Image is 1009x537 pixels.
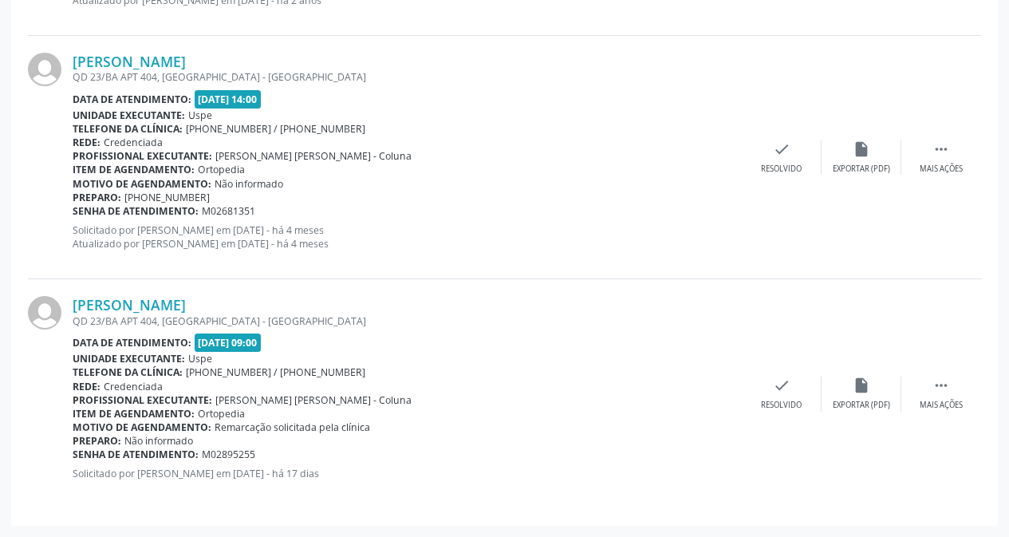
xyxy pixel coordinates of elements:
div: Resolvido [761,164,802,175]
b: Rede: [73,136,101,149]
span: [PERSON_NAME] [PERSON_NAME] - Coluna [215,149,412,163]
span: [PHONE_NUMBER] / [PHONE_NUMBER] [186,365,365,379]
i: insert_drive_file [853,377,870,394]
b: Item de agendamento: [73,163,195,176]
i: check [773,377,790,394]
span: Não informado [215,177,283,191]
b: Unidade executante: [73,109,185,122]
span: M02681351 [202,204,255,218]
b: Item de agendamento: [73,407,195,421]
b: Rede: [73,380,101,393]
b: Preparo: [73,434,121,448]
i: insert_drive_file [853,140,870,158]
b: Motivo de agendamento: [73,177,211,191]
b: Profissional executante: [73,149,212,163]
div: Mais ações [920,400,963,411]
a: [PERSON_NAME] [73,53,186,70]
div: Exportar (PDF) [833,400,890,411]
span: Credenciada [104,136,163,149]
div: QD 23/BA APT 404, [GEOGRAPHIC_DATA] - [GEOGRAPHIC_DATA] [73,70,742,84]
div: QD 23/BA APT 404, [GEOGRAPHIC_DATA] - [GEOGRAPHIC_DATA] [73,314,742,328]
b: Profissional executante: [73,393,212,407]
span: [PERSON_NAME] [PERSON_NAME] - Coluna [215,393,412,407]
div: Mais ações [920,164,963,175]
span: Uspe [188,109,212,122]
span: Ortopedia [198,407,245,421]
span: [DATE] 09:00 [195,334,262,352]
span: [PHONE_NUMBER] [124,191,210,204]
b: Preparo: [73,191,121,204]
span: [DATE] 14:00 [195,90,262,109]
img: img [28,296,61,330]
span: Uspe [188,352,212,365]
b: Senha de atendimento: [73,204,199,218]
b: Motivo de agendamento: [73,421,211,434]
b: Telefone da clínica: [73,122,183,136]
span: Credenciada [104,380,163,393]
i:  [932,377,950,394]
span: Ortopedia [198,163,245,176]
i:  [932,140,950,158]
p: Solicitado por [PERSON_NAME] em [DATE] - há 4 meses Atualizado por [PERSON_NAME] em [DATE] - há 4... [73,223,742,251]
span: Não informado [124,434,193,448]
i: check [773,140,790,158]
span: M02895255 [202,448,255,461]
div: Exportar (PDF) [833,164,890,175]
b: Telefone da clínica: [73,365,183,379]
b: Unidade executante: [73,352,185,365]
span: Remarcação solicitada pela clínica [215,421,370,434]
div: Resolvido [761,400,802,411]
p: Solicitado por [PERSON_NAME] em [DATE] - há 17 dias [73,467,742,480]
b: Data de atendimento: [73,93,191,106]
img: img [28,53,61,86]
a: [PERSON_NAME] [73,296,186,314]
span: [PHONE_NUMBER] / [PHONE_NUMBER] [186,122,365,136]
b: Senha de atendimento: [73,448,199,461]
b: Data de atendimento: [73,336,191,349]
